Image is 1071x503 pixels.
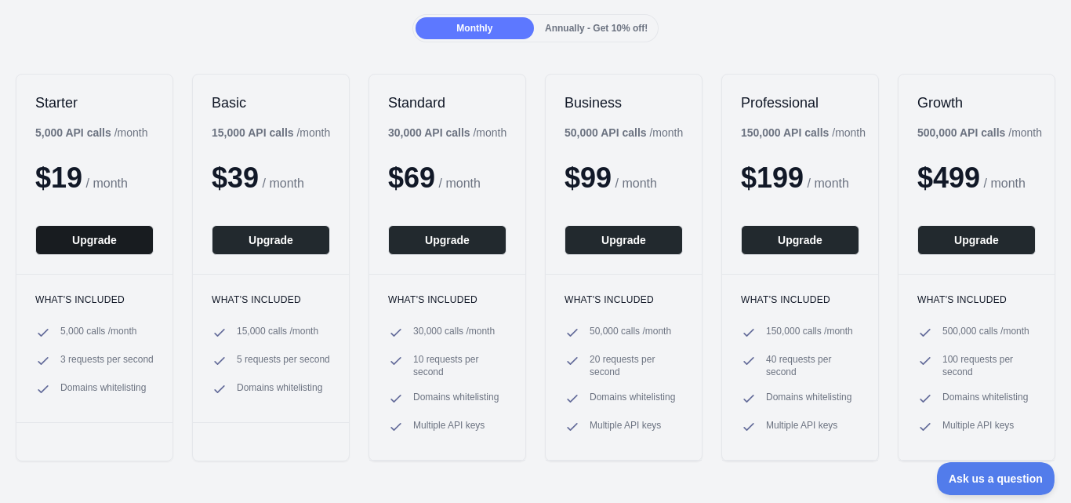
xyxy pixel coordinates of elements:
[942,325,1029,341] span: 500,000 calls / month
[917,293,1036,306] h3: What's included
[565,293,683,306] h3: What's included
[937,462,1055,495] iframe: Toggle Customer Support
[741,293,859,306] h3: What's included
[388,293,506,306] h3: What's included
[413,325,495,341] span: 30,000 calls / month
[590,325,671,341] span: 50,000 calls / month
[766,325,853,341] span: 150,000 calls / month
